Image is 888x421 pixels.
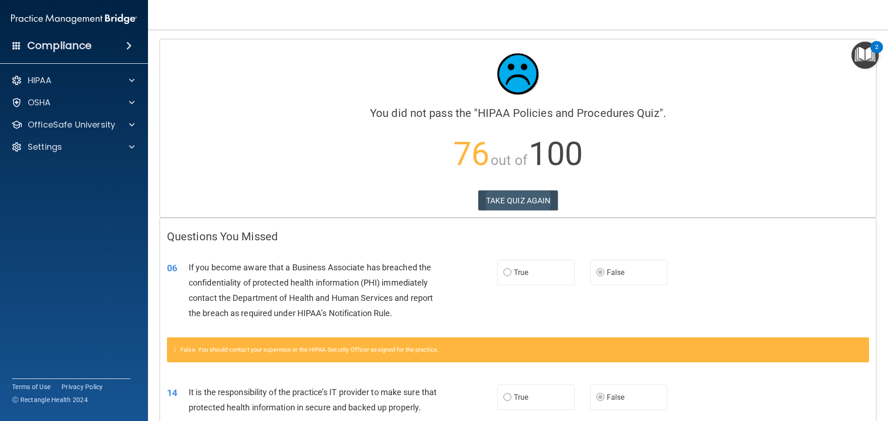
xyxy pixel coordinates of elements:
span: It is the responsibility of the practice’s IT provider to make sure that protected health informa... [189,387,437,412]
span: 14 [167,387,177,398]
input: False [596,269,604,276]
span: If you become aware that a Business Associate has breached the confidentiality of protected healt... [189,262,433,318]
span: True [514,393,528,402]
span: out of [491,152,527,168]
div: 2 [875,47,878,59]
a: OSHA [11,97,135,108]
span: Ⓒ Rectangle Health 2024 [12,395,88,404]
p: OSHA [28,97,51,108]
img: PMB logo [11,10,137,28]
span: 76 [453,135,489,173]
span: False [607,268,625,277]
a: Privacy Policy [62,382,103,391]
input: False [596,394,604,401]
span: False. You should contact your supervisor or the HIPAA Security Officer assigned for the practice. [180,346,438,353]
h4: Questions You Missed [167,231,869,243]
button: TAKE QUIZ AGAIN [478,190,558,211]
p: Settings [28,141,62,153]
h4: Compliance [27,39,92,52]
span: False [607,393,625,402]
span: 100 [529,135,583,173]
h4: You did not pass the " ". [167,107,869,119]
p: HIPAA [28,75,51,86]
p: OfficeSafe University [28,119,115,130]
span: HIPAA Policies and Procedures Quiz [478,107,659,120]
a: Terms of Use [12,382,50,391]
span: True [514,268,528,277]
input: True [503,394,512,401]
a: OfficeSafe University [11,119,135,130]
a: Settings [11,141,135,153]
a: HIPAA [11,75,135,86]
input: True [503,269,512,276]
img: sad_face.ecc698e2.jpg [490,46,546,102]
span: 06 [167,262,177,274]
button: Open Resource Center, 2 new notifications [851,42,879,69]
